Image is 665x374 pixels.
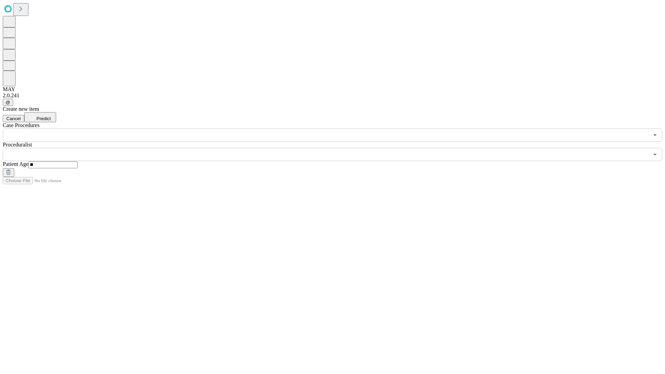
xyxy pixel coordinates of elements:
div: MAY [3,86,662,92]
button: Open [650,150,660,159]
button: Cancel [3,115,24,122]
button: Open [650,130,660,140]
span: Scheduled Procedure [3,122,39,128]
span: Cancel [6,116,21,121]
div: 2.0.241 [3,92,662,99]
span: Predict [36,116,51,121]
span: Create new item [3,106,39,112]
span: Proceduralist [3,142,32,148]
span: @ [6,100,10,105]
button: @ [3,99,13,106]
button: Predict [24,112,56,122]
span: Patient Age [3,161,28,167]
